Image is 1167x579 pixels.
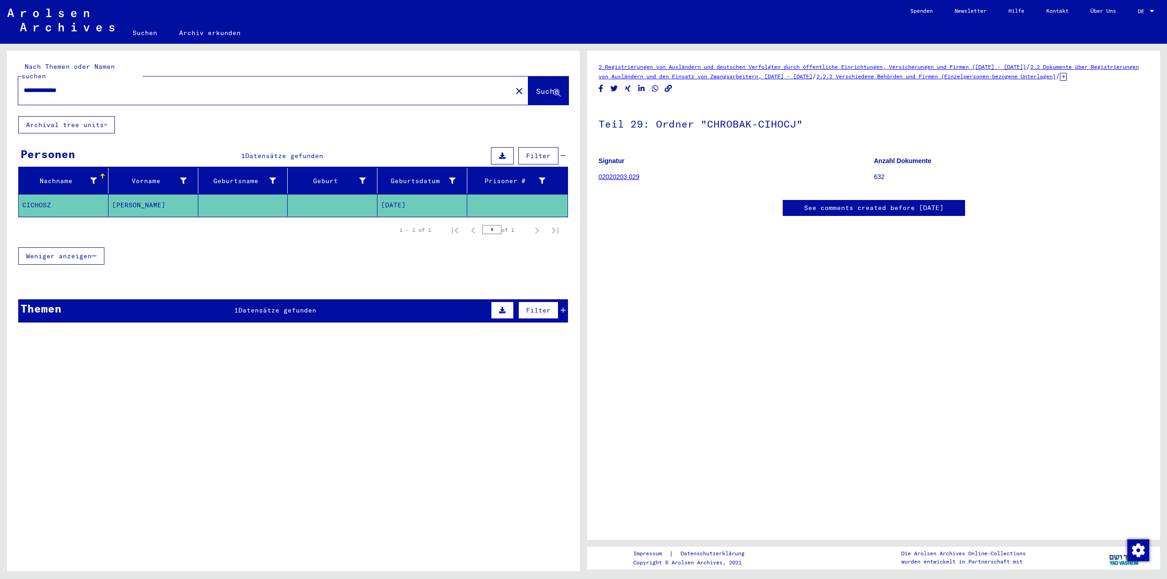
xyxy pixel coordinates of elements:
div: Geburtsdatum [381,174,467,188]
button: Previous page [464,221,482,239]
mat-header-cell: Geburtsdatum [377,168,467,194]
div: 1 – 1 of 1 [399,226,431,234]
div: Prisoner # [471,176,545,186]
span: DE [1138,8,1148,15]
button: Share on LinkedIn [637,83,646,94]
div: Zustimmung ändern [1127,539,1149,561]
p: Die Arolsen Archives Online-Collections [901,549,1026,558]
h1: Teil 29: Ordner "CHROBAK-CIHOCJ" [599,103,1149,143]
div: Vorname [112,174,198,188]
mat-header-cell: Geburt‏ [288,168,377,194]
span: Filter [526,152,551,160]
a: 2.2.2 Verschiedene Behörden und Firmen (Einzelpersonen-bezogene Unterlagen) [816,73,1056,80]
button: Weniger anzeigen [18,247,104,265]
button: Suche [528,77,568,105]
span: 1 [234,306,238,314]
div: Personen [21,146,75,162]
div: Nachname [22,174,108,188]
div: Geburtsname [202,174,288,188]
button: Share on Facebook [596,83,606,94]
mat-icon: close [514,86,525,97]
div: Geburt‏ [291,174,377,188]
img: yv_logo.png [1107,546,1141,569]
span: Datensätze gefunden [245,152,323,160]
div: Geburt‏ [291,176,366,186]
a: See comments created before [DATE] [804,203,944,213]
b: Anzahl Dokumente [874,157,931,164]
mat-cell: [DATE] [377,194,467,216]
p: wurden entwickelt in Partnerschaft mit [901,558,1026,566]
mat-cell: [PERSON_NAME] [108,194,198,216]
button: Filter [518,302,558,319]
a: 2 Registrierungen von Ausländern und deutschen Verfolgten durch öffentliche Einrichtungen, Versic... [599,63,1026,70]
div: Themen [21,300,62,317]
button: Filter [518,147,558,164]
img: Arolsen_neg.svg [7,9,114,31]
button: Archival tree units [18,116,115,133]
span: / [1056,72,1060,80]
img: Zustimmung ändern [1127,539,1149,561]
mat-header-cell: Nachname [19,168,108,194]
p: 632 [874,172,1149,182]
span: Filter [526,306,551,314]
button: Share on WhatsApp [651,83,660,94]
b: Signatur [599,157,625,164]
button: Clear [510,82,528,100]
button: Next page [528,221,546,239]
button: First page [446,221,464,239]
button: Share on Twitter [609,83,619,94]
div: Nachname [22,176,97,186]
mat-label: Nach Themen oder Namen suchen [21,62,115,80]
span: Datensätze gefunden [238,306,316,314]
div: Prisoner # [471,174,557,188]
div: Geburtsdatum [381,176,455,186]
span: Suche [536,87,559,96]
mat-cell: CICHOSZ [19,194,108,216]
span: 1 [241,152,245,160]
div: | [633,549,755,559]
mat-header-cell: Geburtsname [198,168,288,194]
span: / [812,72,816,80]
button: Copy link [664,83,673,94]
a: Impressum [633,549,669,559]
a: 02020203 029 [599,173,640,180]
div: Geburtsname [202,176,276,186]
mat-header-cell: Vorname [108,168,198,194]
div: of 1 [482,225,528,234]
span: / [1026,62,1030,71]
a: Archiv erkunden [168,22,252,44]
a: Suchen [122,22,168,44]
span: Weniger anzeigen [26,252,92,260]
mat-header-cell: Prisoner # [467,168,568,194]
button: Share on Xing [623,83,633,94]
a: Datenschutzerklärung [673,549,755,559]
p: Copyright © Arolsen Archives, 2021 [633,559,755,567]
div: Vorname [112,176,186,186]
button: Last page [546,221,564,239]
